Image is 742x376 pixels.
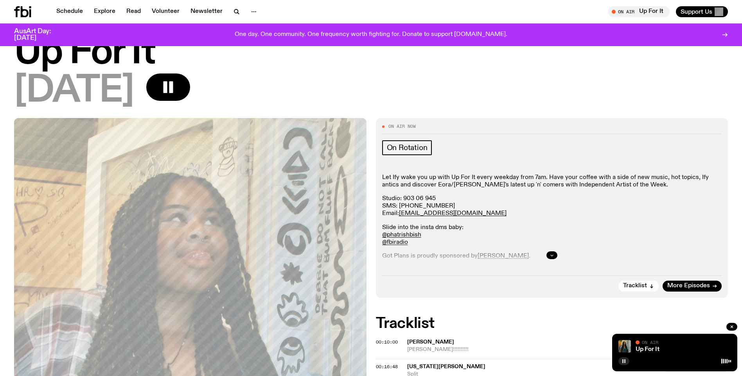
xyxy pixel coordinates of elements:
[623,283,647,289] span: Tracklist
[14,35,728,70] h1: Up For It
[667,283,710,289] span: More Episodes
[52,6,88,17] a: Schedule
[235,31,507,38] p: One day. One community. One frequency worth fighting for. Donate to support [DOMAIN_NAME].
[14,28,64,41] h3: AusArt Day: [DATE]
[147,6,184,17] a: Volunteer
[608,6,670,17] button: On AirUp For It
[382,239,408,245] a: @fbiradio
[407,346,728,353] span: [PERSON_NAME]!!!!!!!!!!
[376,317,728,331] h2: Tracklist
[382,174,722,189] p: Let Ify wake you up with Up For It every weekday from 7am. Have your coffee with a side of new mu...
[618,281,659,292] button: Tracklist
[382,232,421,238] a: @phatrishbish
[382,140,432,155] a: On Rotation
[122,6,146,17] a: Read
[642,340,658,345] span: On Air
[681,8,712,15] span: Support Us
[387,143,428,152] span: On Rotation
[376,363,398,370] span: 00:16:48
[382,195,722,218] p: Studio: 903 06 945 SMS: [PHONE_NUMBER] Email:
[407,339,454,345] span: [PERSON_NAME]
[663,281,722,292] a: More Episodes
[186,6,227,17] a: Newsletter
[618,340,631,353] img: Ify - a Brown Skin girl with black braided twists, looking up to the side with her tongue stickin...
[676,6,728,17] button: Support Us
[636,346,659,353] a: Up For It
[407,364,485,369] span: [US_STATE][PERSON_NAME]
[388,124,416,129] span: On Air Now
[14,73,134,109] span: [DATE]
[376,339,398,345] span: 00:10:00
[89,6,120,17] a: Explore
[382,224,722,247] p: Slide into the insta dms baby:
[399,210,507,217] a: [EMAIL_ADDRESS][DOMAIN_NAME]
